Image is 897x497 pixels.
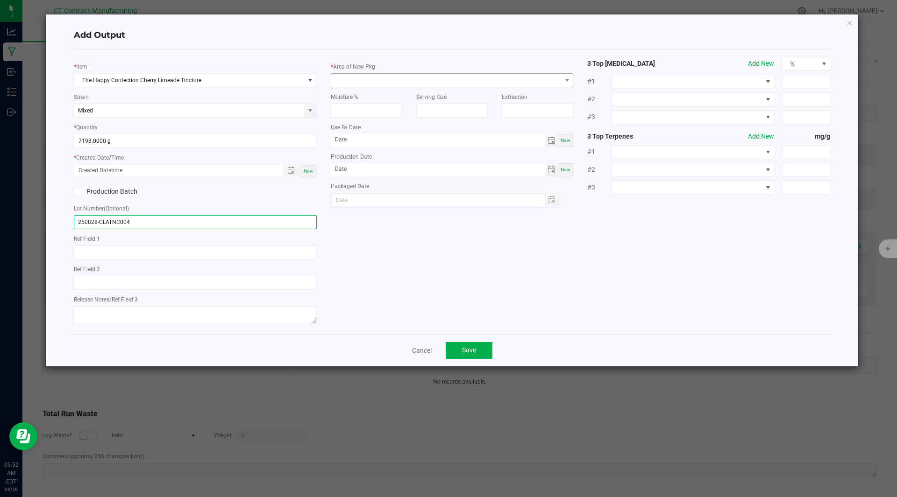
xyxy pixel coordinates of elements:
[748,59,774,69] button: Add New
[587,77,612,86] span: #1
[74,295,138,304] label: Release Notes/Ref Field 3
[545,134,559,147] span: Toggle calendar
[76,123,98,132] label: Quantity
[587,59,684,69] strong: 3 Top [MEDICAL_DATA]
[612,163,774,177] span: NO DATA FOUND
[283,165,301,176] span: Toggle popup
[331,163,545,175] input: Date
[612,75,774,89] span: NO DATA FOUND
[587,132,684,141] strong: 3 Top Terpenes
[587,182,612,192] span: #3
[587,94,612,104] span: #2
[333,63,375,71] label: Area of New Pkg
[74,93,89,101] label: Strain
[9,422,37,450] iframe: Resource center
[331,134,545,146] input: Date
[74,204,129,213] label: Lot Number
[612,92,774,106] span: NO DATA FOUND
[74,265,100,273] label: Ref Field 2
[782,132,830,141] strong: mg/g
[446,342,492,359] button: Save
[331,153,372,161] label: Production Date
[587,165,612,175] span: #2
[502,93,527,101] label: Extraction
[612,181,774,195] span: NO DATA FOUND
[612,145,774,159] span: NO DATA FOUND
[545,163,559,176] span: Toggle calendar
[782,57,818,70] span: %
[74,74,305,87] span: The Happy Confection Cherry Limeade Tincture
[331,182,369,190] label: Packaged Date
[561,138,570,143] span: Now
[331,93,358,101] label: Moisture %
[331,123,361,132] label: Use By Date
[304,168,313,174] span: Now
[612,110,774,124] span: NO DATA FOUND
[74,29,831,42] h4: Add Output
[561,167,570,172] span: Now
[416,93,447,101] label: Serving Size
[76,63,87,71] label: Item
[587,147,612,157] span: #1
[74,187,188,196] label: Production Batch
[76,154,124,162] label: Created Date/Time
[748,132,774,141] button: Add New
[587,112,612,122] span: #3
[412,346,432,355] a: Cancel
[74,165,273,176] input: Created Datetime
[462,346,476,354] span: Save
[104,205,129,212] span: (Optional)
[74,235,100,243] label: Ref Field 1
